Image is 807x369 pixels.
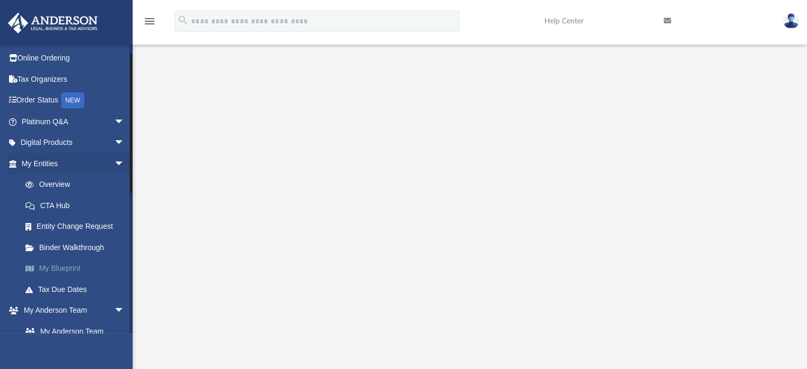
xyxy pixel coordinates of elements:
[7,48,141,69] a: Online Ordering
[7,300,135,321] a: My Anderson Teamarrow_drop_down
[15,279,141,300] a: Tax Due Dates
[143,20,156,28] a: menu
[177,14,189,26] i: search
[114,132,135,154] span: arrow_drop_down
[114,111,135,133] span: arrow_drop_down
[15,258,141,279] a: My Blueprint
[15,195,141,216] a: CTA Hub
[15,237,141,258] a: Binder Walkthrough
[15,216,141,237] a: Entity Change Request
[5,13,101,33] img: Anderson Advisors Platinum Portal
[15,321,130,342] a: My Anderson Team
[7,68,141,90] a: Tax Organizers
[61,92,84,108] div: NEW
[114,300,135,322] span: arrow_drop_down
[7,111,141,132] a: Platinum Q&Aarrow_drop_down
[7,153,141,174] a: My Entitiesarrow_drop_down
[114,153,135,175] span: arrow_drop_down
[7,90,141,111] a: Order StatusNEW
[143,15,156,28] i: menu
[7,132,141,153] a: Digital Productsarrow_drop_down
[783,13,799,29] img: User Pic
[15,174,141,195] a: Overview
